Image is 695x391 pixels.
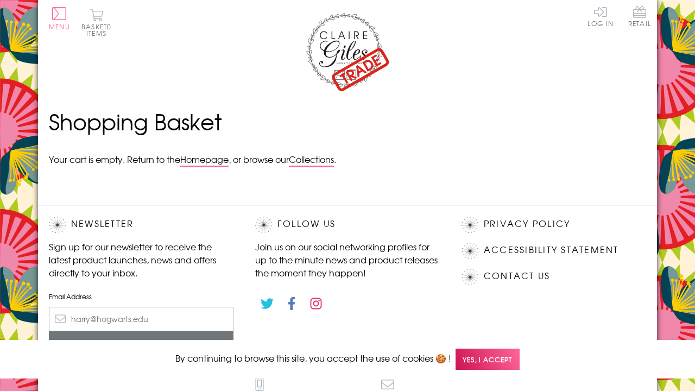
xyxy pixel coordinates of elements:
h1: Shopping Basket [49,105,646,138]
a: Collections [289,153,334,167]
input: harry@hogwarts.edu [49,307,233,331]
button: Basket0 items [81,9,111,36]
h2: Follow Us [255,217,440,233]
p: Join us on our social networking profiles for up to the minute news and product releases the mome... [255,240,440,279]
p: Sign up for our newsletter to receive the latest product launches, news and offers directly to yo... [49,240,233,279]
a: Privacy Policy [484,217,570,231]
input: Subscribe [49,331,233,356]
span: Yes, I accept [456,349,520,370]
button: Menu [49,7,70,30]
a: Retail [628,5,652,29]
span: Retail [628,5,652,27]
span: 0 items [86,22,111,38]
p: Your cart is empty. Return to the , or browse our . [49,153,646,166]
label: Email Address [49,292,233,301]
img: Claire Giles Trade [304,11,391,92]
span: Menu [49,22,70,31]
a: Accessibility Statement [484,243,619,257]
a: Contact Us [484,269,550,283]
a: Log In [587,5,614,27]
h2: Newsletter [49,217,233,233]
a: Homepage [180,153,229,167]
